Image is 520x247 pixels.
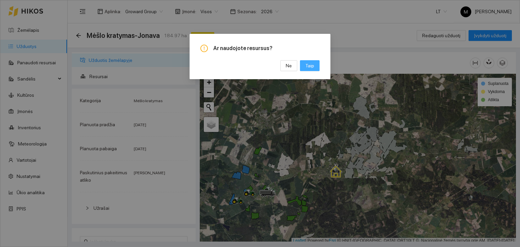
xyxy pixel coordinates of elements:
[213,45,320,52] span: Ar naudojote resursus?
[305,62,314,69] span: Taip
[300,60,320,71] button: Taip
[200,45,208,52] span: exclamation-circle
[286,62,292,69] span: Ne
[280,60,297,71] button: Ne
